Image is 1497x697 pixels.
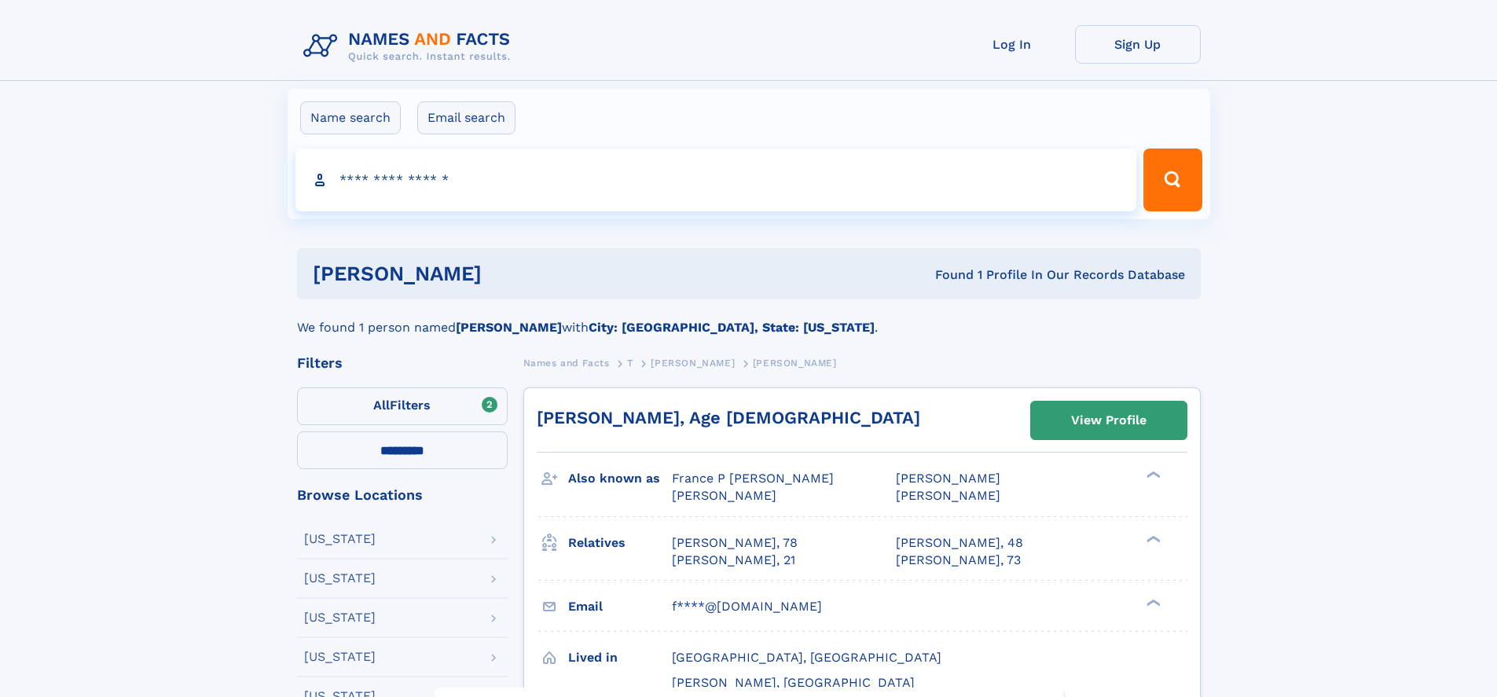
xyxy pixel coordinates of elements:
span: [PERSON_NAME] [672,488,776,503]
span: T [627,358,633,369]
div: Found 1 Profile In Our Records Database [708,266,1185,284]
div: [US_STATE] [304,651,376,663]
button: Search Button [1143,149,1202,211]
a: [PERSON_NAME], 21 [672,552,795,569]
a: Sign Up [1075,25,1201,64]
h3: Lived in [568,644,672,671]
a: Log In [949,25,1075,64]
div: View Profile [1071,402,1147,438]
a: [PERSON_NAME] [651,353,735,372]
div: Browse Locations [297,488,508,502]
div: [US_STATE] [304,533,376,545]
span: All [373,398,390,413]
span: [GEOGRAPHIC_DATA], [GEOGRAPHIC_DATA] [672,650,941,665]
div: [US_STATE] [304,611,376,624]
h3: Also known as [568,465,672,492]
span: [PERSON_NAME] [753,358,837,369]
a: [PERSON_NAME], 48 [896,534,1023,552]
h3: Email [568,593,672,620]
a: [PERSON_NAME], Age [DEMOGRAPHIC_DATA] [537,408,920,427]
a: T [627,353,633,372]
label: Name search [300,101,401,134]
div: [US_STATE] [304,572,376,585]
a: [PERSON_NAME], 78 [672,534,798,552]
span: [PERSON_NAME] [896,488,1000,503]
span: France P [PERSON_NAME] [672,471,834,486]
img: Logo Names and Facts [297,25,523,68]
span: [PERSON_NAME] [651,358,735,369]
div: ❯ [1143,597,1161,607]
span: [PERSON_NAME] [896,471,1000,486]
label: Filters [297,387,508,425]
b: City: [GEOGRAPHIC_DATA], State: [US_STATE] [589,320,875,335]
b: [PERSON_NAME] [456,320,562,335]
h1: [PERSON_NAME] [313,264,709,284]
h3: Relatives [568,530,672,556]
a: Names and Facts [523,353,610,372]
div: We found 1 person named with . [297,299,1201,337]
span: [PERSON_NAME], [GEOGRAPHIC_DATA] [672,675,915,690]
a: [PERSON_NAME], 73 [896,552,1021,569]
div: ❯ [1143,470,1161,480]
div: Filters [297,356,508,370]
input: search input [295,149,1137,211]
label: Email search [417,101,516,134]
div: ❯ [1143,534,1161,544]
a: View Profile [1031,402,1187,439]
